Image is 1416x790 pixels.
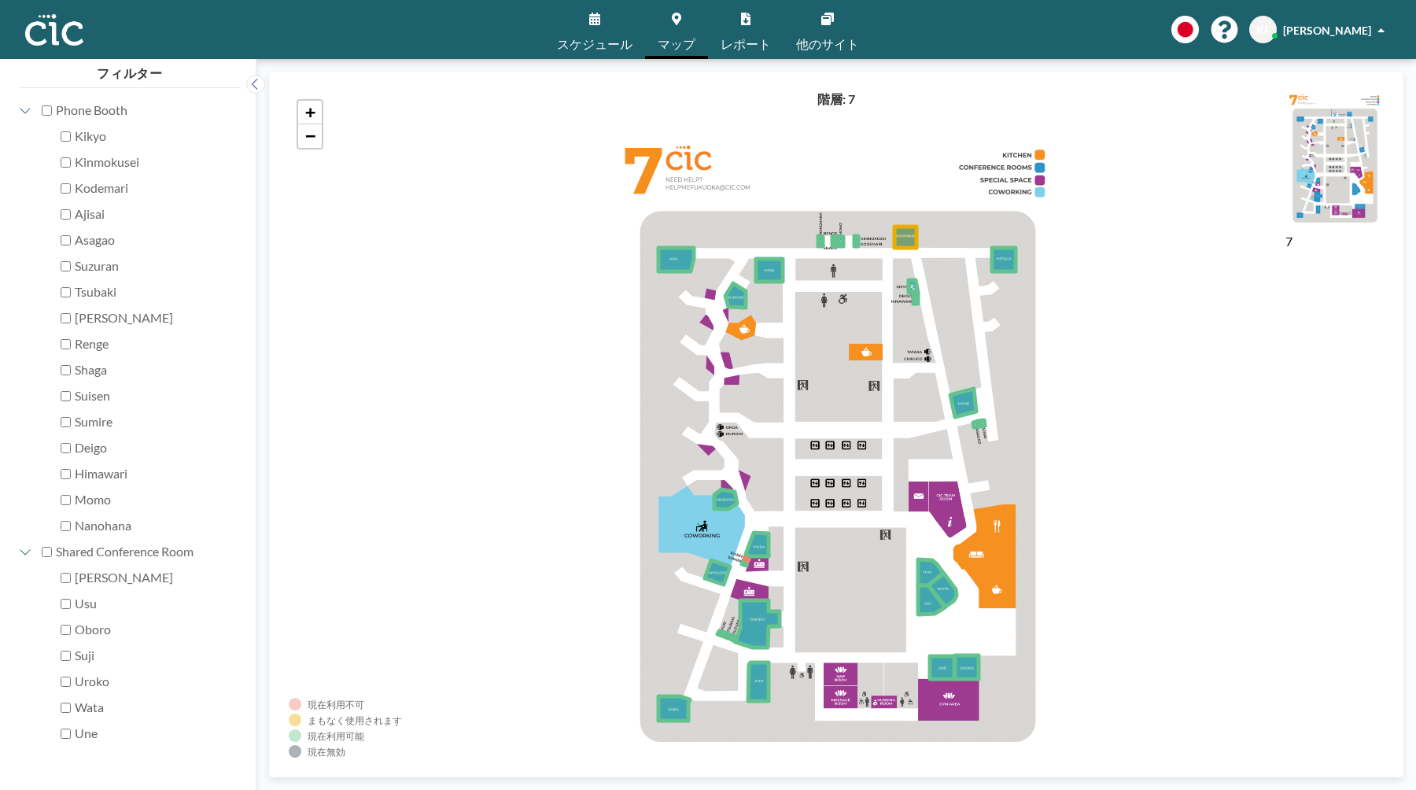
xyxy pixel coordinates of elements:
label: Renge [75,336,228,352]
label: 7 [1285,234,1292,249]
a: Zoom in [298,101,322,124]
label: Usu [75,596,228,611]
label: Himawari [75,466,228,482]
div: 現在利用不可 [308,699,364,711]
label: [PERSON_NAME] [75,570,228,585]
label: Momo [75,492,228,508]
label: Kodemari [75,180,228,196]
label: Nanohana [75,518,228,533]
label: Oboro [75,622,228,637]
label: Shaga [75,362,228,378]
label: Phone Booth [56,102,228,118]
span: KF [1256,23,1270,37]
label: Suzuran [75,258,228,274]
div: 現在利用可能 [308,730,364,742]
label: Deigo [75,440,228,456]
label: Shared Conference Room [56,544,228,559]
label: Sumire [75,414,228,430]
label: Tsubaki [75,284,228,300]
span: スケジュール [557,38,632,50]
label: [PERSON_NAME] [75,310,228,326]
label: Suisen [75,388,228,404]
img: organization-logo [25,14,83,46]
label: Kinmokusei [75,154,228,170]
span: マップ [658,38,695,50]
span: 他のサイト [796,38,859,50]
div: 現在無効 [308,746,345,758]
label: Uroko [75,674,228,689]
label: Suji [75,648,228,663]
span: [PERSON_NAME] [1283,24,1371,37]
label: Kikyo [75,128,228,144]
div: まもなく使用されます [308,714,402,726]
h4: 階層: 7 [817,91,855,107]
label: Wata [75,700,228,715]
a: Zoom out [298,124,322,148]
label: Ajisai [75,206,228,222]
h4: フィルター [19,59,241,81]
span: + [305,102,315,122]
span: − [305,126,315,146]
label: Une [75,725,228,741]
img: e756fe08e05d43b3754d147caf3627ee.png [1285,91,1384,231]
span: レポート [721,38,771,50]
label: Asagao [75,232,228,248]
